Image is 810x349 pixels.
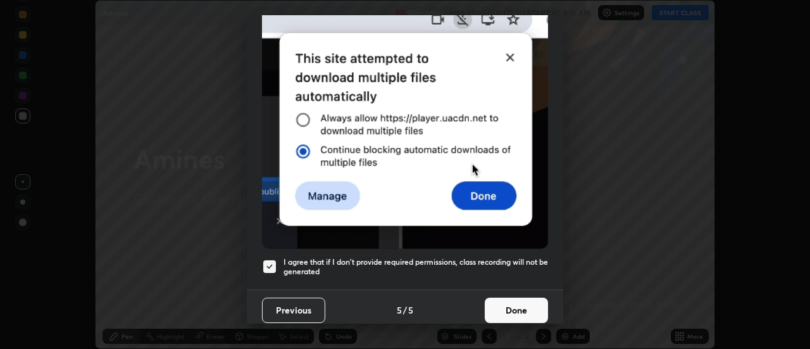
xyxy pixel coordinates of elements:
button: Done [485,298,548,323]
h4: / [403,303,407,317]
h4: 5 [408,303,413,317]
h5: I agree that if I don't provide required permissions, class recording will not be generated [283,257,548,277]
h4: 5 [397,303,402,317]
button: Previous [262,298,325,323]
